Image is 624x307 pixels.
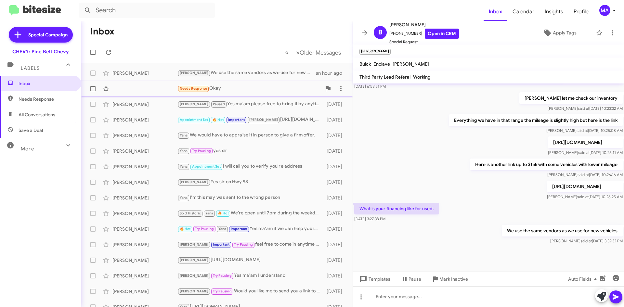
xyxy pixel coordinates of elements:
[359,49,391,55] small: [PERSON_NAME]
[323,148,347,154] div: [DATE]
[354,203,439,214] p: What is your financing like for used.
[389,29,459,39] span: [PHONE_NUMBER]
[393,61,429,67] span: [PERSON_NAME]
[90,26,114,37] h1: Inbox
[28,32,68,38] span: Special Campaign
[177,241,323,248] div: feel free to come in anytime that works for you
[177,163,323,170] div: I will call you to verify you're address
[470,159,623,170] p: Here is another link up to $15k with some vehicles with lower mileage
[231,227,248,231] span: Important
[507,2,539,21] a: Calendar
[353,273,396,285] button: Templates
[249,118,278,122] span: [PERSON_NAME]
[21,65,40,71] span: Labels
[300,49,341,56] span: Older Messages
[218,227,227,231] span: Yana
[180,149,188,153] span: Yana
[213,242,230,247] span: Important
[354,216,385,221] span: [DATE] 3:27:38 PM
[389,21,459,29] span: [PERSON_NAME]
[213,289,232,293] span: Try Pausing
[568,2,594,21] a: Profile
[112,179,177,185] div: [PERSON_NAME]
[519,92,623,104] p: [PERSON_NAME] let me check our inventory
[177,69,316,77] div: We use the same vendors as we use for new vehicles
[316,70,347,76] div: an hour ago
[568,273,599,285] span: Auto Fields
[599,5,610,16] div: MA
[112,148,177,154] div: [PERSON_NAME]
[550,238,623,243] span: [PERSON_NAME] [DATE] 3:32:32 PM
[177,147,323,155] div: yes sir
[195,227,214,231] span: Try Pausing
[21,146,34,152] span: More
[112,273,177,279] div: [PERSON_NAME]
[577,128,588,133] span: said at
[578,150,590,155] span: said at
[180,289,209,293] span: [PERSON_NAME]
[180,211,201,215] span: Sold Historic
[580,238,592,243] span: said at
[218,211,229,215] span: 🔥 Hot
[396,273,426,285] button: Pause
[177,288,323,295] div: Would you like me to send you a link to some Tahoes we have available
[539,2,568,21] a: Insights
[548,136,623,148] p: [URL][DOMAIN_NAME]
[180,196,188,200] span: Yana
[323,163,347,170] div: [DATE]
[281,46,345,59] nav: Page navigation example
[180,180,209,184] span: [PERSON_NAME]
[177,210,323,217] div: We're open until 7pm during the weekday and 5pm on the weekends please feel free to come by when ...
[180,227,191,231] span: 🔥 Hot
[19,127,43,134] span: Save a Deal
[484,2,507,21] a: Inbox
[112,257,177,263] div: [PERSON_NAME]
[112,163,177,170] div: [PERSON_NAME]
[323,117,347,123] div: [DATE]
[177,256,323,264] div: [URL][DOMAIN_NAME]
[323,273,347,279] div: [DATE]
[19,96,74,102] span: Needs Response
[112,195,177,201] div: [PERSON_NAME]
[234,242,253,247] span: Try Pausing
[177,85,321,92] div: Okay
[548,106,623,111] span: [PERSON_NAME] [DATE] 10:23:32 AM
[192,149,211,153] span: Try Pausing
[546,128,623,133] span: [PERSON_NAME] [DATE] 10:25:08 AM
[177,225,323,233] div: Yes ma'am if we can help you in any way please let us know
[180,86,207,91] span: Needs Response
[553,27,577,39] span: Apply Tags
[192,164,221,169] span: Appointment Set
[9,27,73,43] a: Special Campaign
[323,241,347,248] div: [DATE]
[177,116,323,123] div: [URL][DOMAIN_NAME]
[323,226,347,232] div: [DATE]
[292,46,345,59] button: Next
[112,288,177,295] div: [PERSON_NAME]
[547,181,623,192] p: [URL][DOMAIN_NAME]
[180,242,209,247] span: [PERSON_NAME]
[378,27,383,38] span: B
[296,48,300,57] span: »
[594,5,617,16] button: MA
[413,74,431,80] span: Working
[323,257,347,263] div: [DATE]
[112,210,177,217] div: [PERSON_NAME]
[359,74,410,80] span: Third Party Lead Referal
[409,273,421,285] span: Pause
[577,194,589,199] span: said at
[323,210,347,217] div: [DATE]
[177,100,323,108] div: Yes ma'am please free to bring it by anytime that is convenient for you
[526,27,593,39] button: Apply Tags
[213,118,224,122] span: 🔥 Hot
[112,101,177,108] div: [PERSON_NAME]
[548,150,623,155] span: [PERSON_NAME] [DATE] 10:25:11 AM
[213,102,225,106] span: Paused
[389,39,459,45] span: Special Request
[323,288,347,295] div: [DATE]
[177,272,323,279] div: Yes ma'am I understand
